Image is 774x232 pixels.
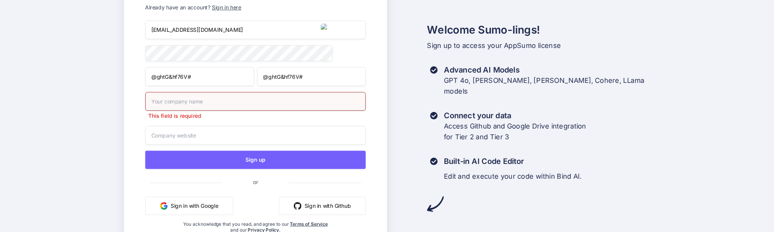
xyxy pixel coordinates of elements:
p: Edit and execute your code within Bind AI. [444,171,582,182]
img: google [160,202,168,210]
h3: Advanced AI Models [444,64,645,75]
img: KadeEmail [321,23,330,33]
button: Sign up [145,150,365,169]
button: Sign in with Google [145,197,233,215]
input: Last Name [257,67,366,86]
p: Access Github and Google Drive integration for Tier 2 and Tier 3 [444,121,586,142]
h3: Connect your data [444,110,586,121]
img: arrow [427,195,443,212]
p: This field is required [145,112,365,120]
input: Your company name [145,92,365,111]
img: github [294,202,301,210]
a: Terms of Service [290,221,327,227]
h2: Welcome Sumo-lings! [427,22,650,38]
button: Sign in with Github [279,197,366,215]
span: or [223,172,288,191]
h3: Built-in AI Code Editor [444,156,582,167]
input: Company website [145,126,365,145]
p: GPT 4o, [PERSON_NAME], [PERSON_NAME], Cohere, LLama models [444,75,645,97]
button: Generate KadeEmail Address [320,22,331,33]
p: Sign up to access your AppSumo license [427,40,650,51]
input: First Name [145,67,254,86]
input: Email [145,20,365,39]
p: Already have an account? [145,4,365,11]
div: Sign in here [212,4,241,11]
